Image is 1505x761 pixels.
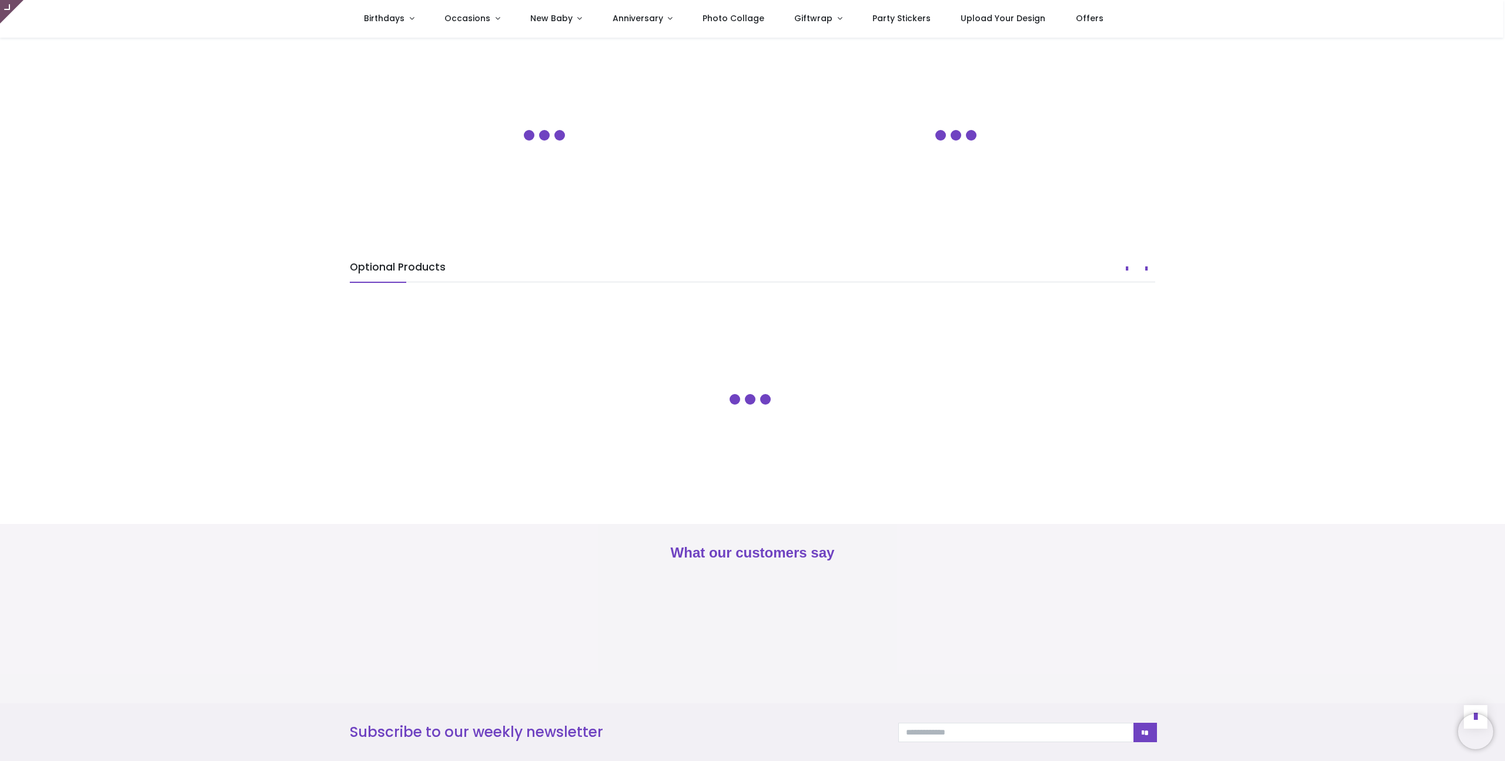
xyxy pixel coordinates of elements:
[1118,259,1136,279] button: Prev
[350,543,1155,563] h2: What our customers say
[703,12,764,24] span: Photo Collage
[364,12,404,24] span: Birthdays
[794,12,832,24] span: Giftwrap
[350,260,1155,282] h5: Optional Products
[1138,259,1155,279] button: Next
[1458,714,1493,749] iframe: Brevo live chat
[613,12,663,24] span: Anniversary
[1076,12,1103,24] span: Offers
[961,12,1045,24] span: Upload Your Design
[530,12,573,24] span: New Baby
[444,12,490,24] span: Occasions
[350,722,881,742] h3: Subscribe to our weekly newsletter
[872,12,931,24] span: Party Stickers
